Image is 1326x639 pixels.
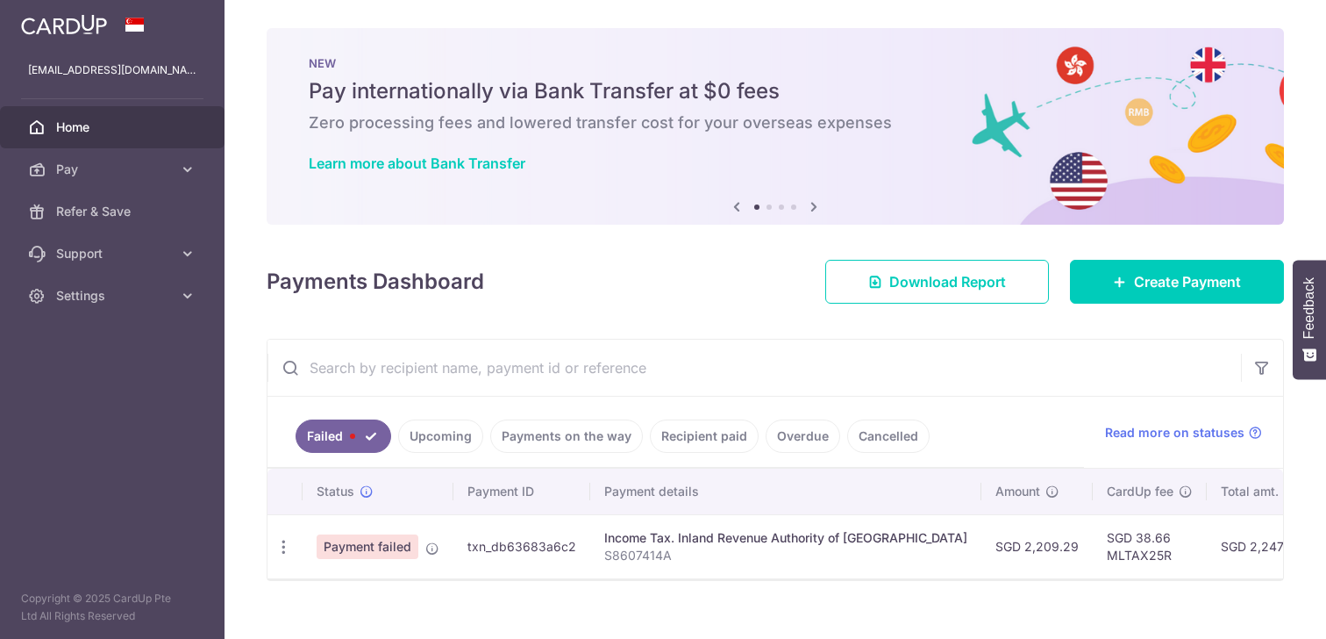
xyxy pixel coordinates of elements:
span: Refer & Save [56,203,172,220]
span: Create Payment [1134,271,1241,292]
h4: Payments Dashboard [267,266,484,298]
a: Recipient paid [650,420,759,453]
p: NEW [309,56,1242,70]
span: Settings [56,287,172,305]
div: Income Tax. Inland Revenue Authority of [GEOGRAPHIC_DATA] [604,529,967,547]
span: Download Report [889,271,1006,292]
td: SGD 38.66 MLTAX25R [1093,514,1207,578]
p: [EMAIL_ADDRESS][DOMAIN_NAME] [28,61,196,79]
span: Support [56,245,172,262]
span: Status [317,483,354,500]
img: Bank transfer banner [267,28,1284,225]
span: Feedback [1301,277,1317,339]
span: Payment failed [317,535,418,559]
p: S8607414A [604,547,967,564]
button: Feedback - Show survey [1293,260,1326,379]
img: CardUp [21,14,107,35]
span: Home [56,118,172,136]
td: txn_db63683a6c2 [453,514,590,578]
span: Pay [56,161,172,178]
a: Overdue [766,420,840,453]
h5: Pay internationally via Bank Transfer at $0 fees [309,77,1242,105]
th: Payment ID [453,469,590,514]
a: Learn more about Bank Transfer [309,154,525,172]
a: Payments on the way [490,420,643,453]
span: Read more on statuses [1105,424,1244,442]
a: Upcoming [398,420,483,453]
span: Total amt. [1221,483,1279,500]
a: Cancelled [847,420,930,453]
h6: Zero processing fees and lowered transfer cost for your overseas expenses [309,112,1242,133]
span: Amount [995,483,1040,500]
a: Download Report [825,260,1049,304]
td: SGD 2,209.29 [981,514,1093,578]
td: SGD 2,247.95 [1207,514,1315,578]
a: Read more on statuses [1105,424,1262,442]
span: CardUp fee [1107,483,1173,500]
a: Failed [296,420,391,453]
th: Payment details [590,469,981,514]
input: Search by recipient name, payment id or reference [267,340,1241,396]
a: Create Payment [1070,260,1284,304]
